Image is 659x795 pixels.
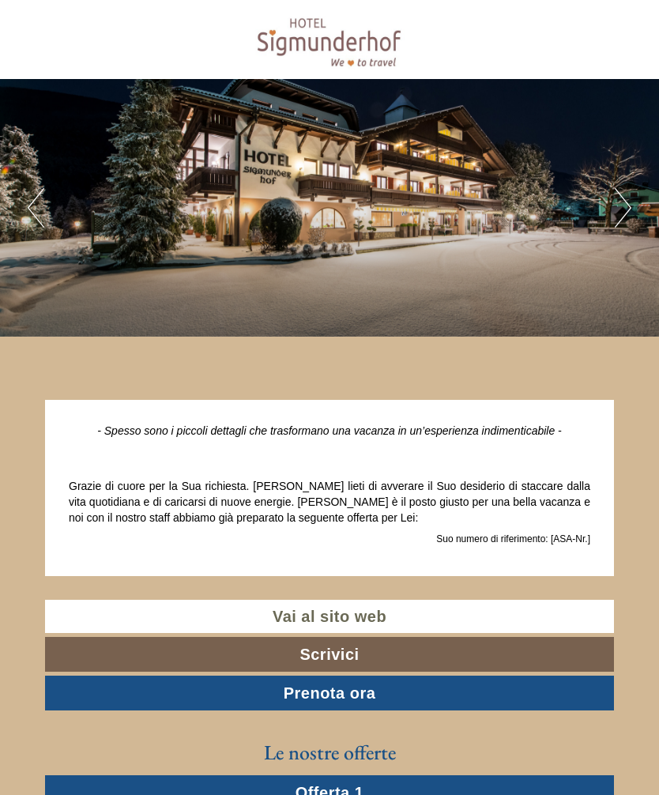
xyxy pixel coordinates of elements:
[45,676,614,710] a: Prenota ora
[69,479,590,526] p: Grazie di cuore per la Sua richiesta. [PERSON_NAME] lieti di avverare il Suo desiderio di staccar...
[69,534,590,544] h6: Suo numero di riferimento: [ASA-Nr.]
[45,738,614,767] div: Le nostre offerte
[28,188,44,228] button: Previous
[45,600,614,634] a: Vai al sito web
[97,424,562,437] em: - Spesso sono i piccoli dettagli che trasformano una vacanza in un’esperienza indimenticabile -
[45,637,614,672] a: Scrivici
[615,188,631,228] button: Next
